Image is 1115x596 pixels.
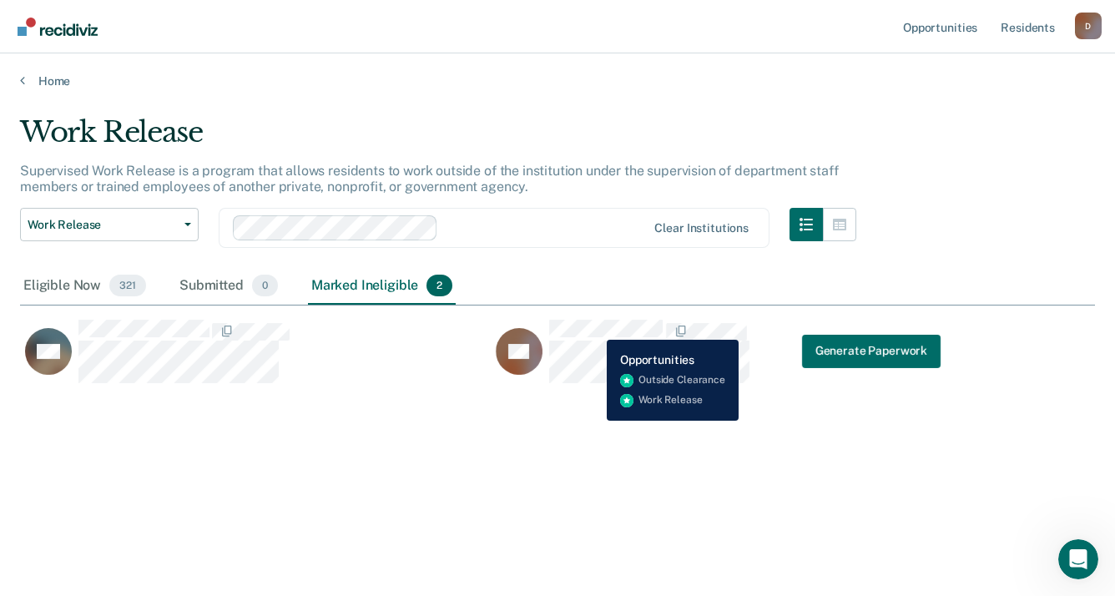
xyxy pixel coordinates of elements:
a: Home [20,73,1095,88]
div: Submitted0 [176,268,281,305]
span: 321 [109,275,146,296]
button: Generate Paperwork [802,334,941,367]
div: Eligible Now321 [20,268,149,305]
p: Supervised Work Release is a program that allows residents to work outside of the institution und... [20,163,838,194]
span: 2 [426,275,452,296]
div: Work Release [20,115,856,163]
span: 0 [252,275,278,296]
div: CaseloadOpportunityCell-1358261 [491,319,961,386]
span: Work Release [28,218,178,232]
img: Recidiviz [18,18,98,36]
div: Marked Ineligible2 [308,268,457,305]
button: Work Release [20,208,199,241]
button: Profile dropdown button [1075,13,1102,39]
iframe: Intercom live chat [1058,539,1098,579]
div: CaseloadOpportunityCell-1310281 [20,319,491,386]
div: Clear institutions [654,221,749,235]
div: D [1075,13,1102,39]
